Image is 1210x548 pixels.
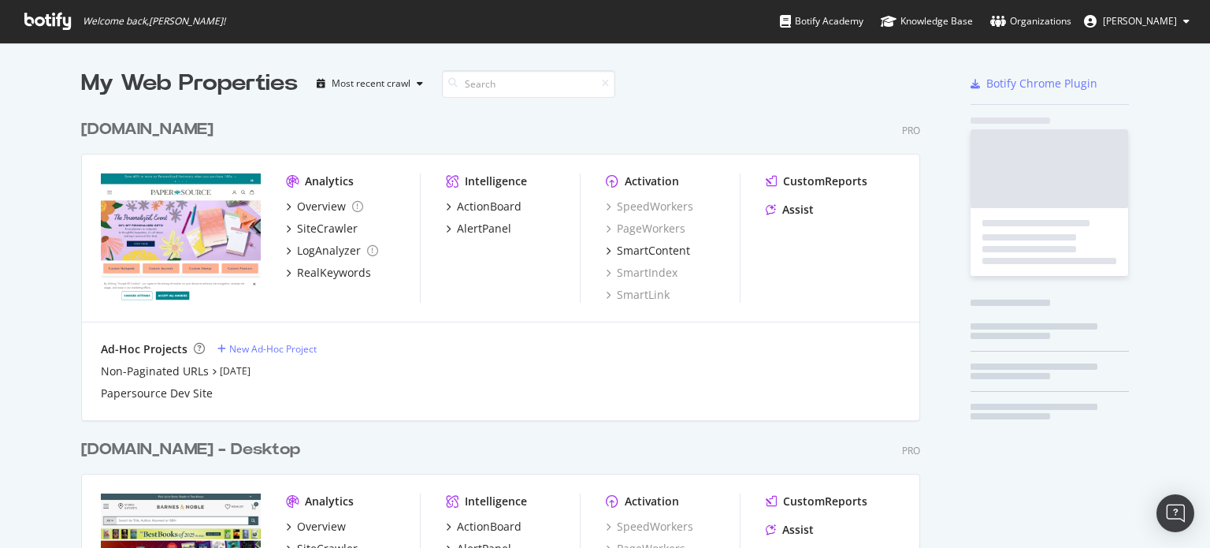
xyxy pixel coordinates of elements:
div: Most recent crawl [332,79,410,88]
a: Assist [766,202,814,218]
a: New Ad-Hoc Project [217,342,317,356]
a: CustomReports [766,173,867,189]
img: papersource.com [101,173,261,301]
a: LogAnalyzer [286,243,378,259]
div: Analytics [305,173,354,189]
div: Overview [297,199,346,214]
div: Botify Chrome Plugin [986,76,1097,91]
a: SpeedWorkers [606,519,693,535]
a: SmartLink [606,287,670,303]
a: SmartContent [606,243,690,259]
div: Overview [297,519,346,535]
a: AlertPanel [446,221,511,237]
a: SiteCrawler [286,221,358,237]
a: SpeedWorkers [606,199,693,214]
div: RealKeywords [297,265,371,281]
div: LogAnalyzer [297,243,361,259]
a: PageWorkers [606,221,685,237]
div: CustomReports [783,494,867,509]
div: Activation [625,494,679,509]
div: AlertPanel [457,221,511,237]
div: Pro [902,124,920,137]
a: [DATE] [220,364,251,378]
span: Welcome back, [PERSON_NAME] ! [83,15,225,28]
div: [DOMAIN_NAME] - Desktop [81,438,300,461]
div: Activation [625,173,679,189]
div: Open Intercom Messenger [1156,494,1194,532]
button: Most recent crawl [310,71,429,96]
div: Assist [782,522,814,538]
a: RealKeywords [286,265,371,281]
a: [DOMAIN_NAME] - Desktop [81,438,306,461]
a: SmartIndex [606,265,677,281]
div: Knowledge Base [881,13,973,29]
a: ActionBoard [446,199,521,214]
div: Intelligence [465,173,527,189]
div: Assist [782,202,814,218]
div: Analytics [305,494,354,509]
a: Assist [766,522,814,538]
div: ActionBoard [457,199,521,214]
div: My Web Properties [81,68,298,99]
div: Botify Academy [780,13,863,29]
div: Pro [902,444,920,457]
a: Overview [286,199,363,214]
div: New Ad-Hoc Project [229,342,317,356]
a: Papersource Dev Site [101,386,213,401]
div: Organizations [990,13,1071,29]
a: Non-Paginated URLs [101,363,209,379]
div: Ad-Hoc Projects [101,341,187,357]
div: SiteCrawler [297,221,358,237]
a: Botify Chrome Plugin [971,76,1097,91]
button: [PERSON_NAME] [1071,9,1202,34]
a: CustomReports [766,494,867,509]
div: Intelligence [465,494,527,509]
div: ActionBoard [457,519,521,535]
a: [DOMAIN_NAME] [81,118,220,141]
span: Jessica Flareau [1103,14,1177,28]
a: Overview [286,519,346,535]
div: [DOMAIN_NAME] [81,118,213,141]
input: Search [442,70,615,98]
div: SmartContent [617,243,690,259]
a: ActionBoard [446,519,521,535]
div: CustomReports [783,173,867,189]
